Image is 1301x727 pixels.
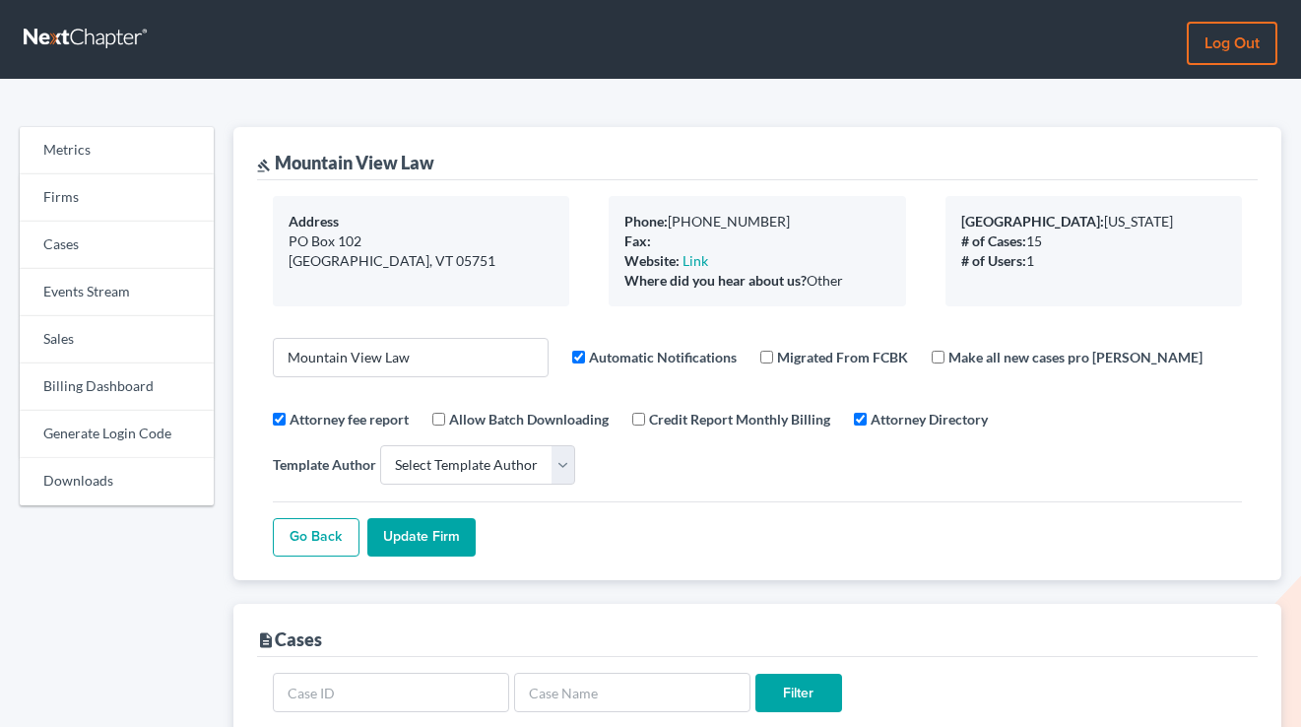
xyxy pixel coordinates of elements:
[257,159,271,172] i: gavel
[257,631,275,649] i: description
[514,673,750,712] input: Case Name
[589,347,737,367] label: Automatic Notifications
[961,232,1026,249] b: # of Cases:
[449,409,609,430] label: Allow Batch Downloading
[961,212,1226,231] div: [US_STATE]
[20,458,214,505] a: Downloads
[683,252,708,269] a: Link
[649,409,830,430] label: Credit Report Monthly Billing
[20,127,214,174] a: Metrics
[624,272,807,289] b: Where did you hear about us?
[624,252,680,269] b: Website:
[20,411,214,458] a: Generate Login Code
[20,316,214,363] a: Sales
[257,151,434,174] div: Mountain View Law
[624,213,668,230] b: Phone:
[624,212,889,231] div: [PHONE_NUMBER]
[755,674,842,713] input: Filter
[961,231,1226,251] div: 15
[273,673,509,712] input: Case ID
[20,363,214,411] a: Billing Dashboard
[20,269,214,316] a: Events Stream
[273,454,376,475] label: Template Author
[289,231,553,251] div: PO Box 102
[20,174,214,222] a: Firms
[273,518,359,558] a: Go Back
[290,409,409,430] label: Attorney fee report
[624,232,651,249] b: Fax:
[871,409,988,430] label: Attorney Directory
[289,251,553,271] div: [GEOGRAPHIC_DATA], VT 05751
[777,347,908,367] label: Migrated From FCBK
[961,252,1026,269] b: # of Users:
[624,271,889,291] div: Other
[257,628,322,651] div: Cases
[961,213,1104,230] b: [GEOGRAPHIC_DATA]:
[289,213,339,230] b: Address
[20,222,214,269] a: Cases
[1187,22,1277,65] a: Log out
[367,518,476,558] input: Update Firm
[948,347,1203,367] label: Make all new cases pro [PERSON_NAME]
[961,251,1226,271] div: 1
